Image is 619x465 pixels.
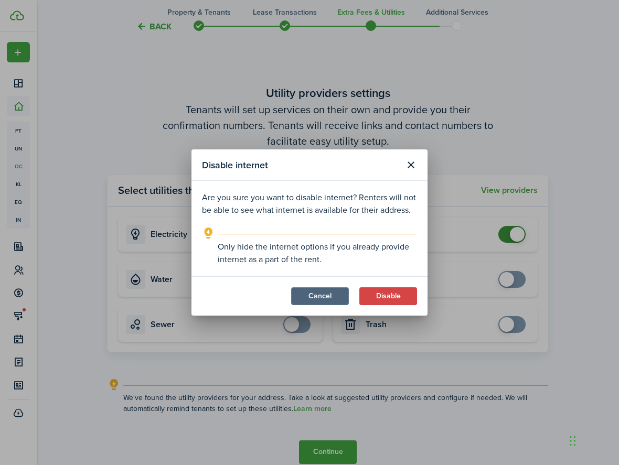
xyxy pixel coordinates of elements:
[202,155,399,175] modal-title: Disable internet
[402,156,420,174] button: Close modal
[291,287,349,305] button: Cancel
[359,287,417,305] button: Disable
[218,241,417,266] explanation-description: Only hide the internet options if you already provide internet as a part of the rent.
[570,425,576,457] div: Drag
[202,191,417,217] p: Are you sure you want to disable internet? Renters will not be able to see what internet is avail...
[202,227,215,240] i: outline
[567,415,619,465] iframe: Chat Widget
